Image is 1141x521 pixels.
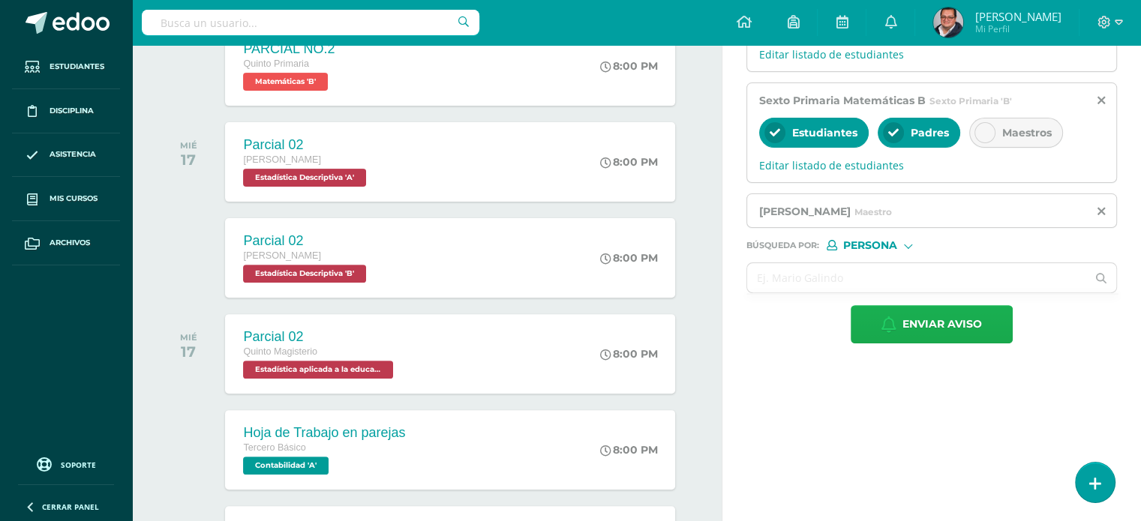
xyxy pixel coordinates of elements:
a: Asistencia [12,133,120,178]
span: [PERSON_NAME] [243,154,321,165]
span: Estadística Descriptiva 'B' [243,265,366,283]
button: Enviar aviso [851,305,1013,343]
input: Ej. Mario Galindo [747,263,1086,292]
a: Mis cursos [12,177,120,221]
span: Archivos [50,237,90,249]
span: Estudiantes [50,61,104,73]
span: [PERSON_NAME] [759,205,851,218]
div: 8:00 PM [600,347,658,361]
div: Hoja de Trabajo en parejas [243,425,405,441]
span: Mis cursos [50,193,98,205]
span: Soporte [61,460,96,470]
div: 8:00 PM [600,155,658,169]
input: Busca un usuario... [142,10,479,35]
div: PARCIAL NO.2 [243,41,335,57]
div: 17 [180,151,197,169]
span: Tercero Básico [243,442,305,453]
span: Estadística Descriptiva 'A' [243,169,366,187]
span: Sexto Primaria Matemáticas B [759,94,926,107]
div: Parcial 02 [243,137,370,153]
span: Contabilidad 'A' [243,457,329,475]
span: Maestro [854,206,892,217]
div: [object Object] [827,240,939,250]
div: 17 [180,343,197,361]
span: Asistencia [50,148,96,160]
span: Editar listado de estudiantes [759,158,1104,172]
span: Maestros [1002,126,1052,139]
img: fe380b2d4991993556c9ea662cc53567.png [933,7,963,37]
div: MIÉ [180,332,197,343]
div: 8:00 PM [600,251,658,265]
span: Estudiantes [792,126,857,139]
span: Estadística aplicada a la educación 'A' [243,361,393,379]
a: Disciplina [12,89,120,133]
span: Matemáticas 'B' [243,73,328,91]
span: [PERSON_NAME] [243,250,321,261]
a: Soporte [18,454,114,474]
span: Cerrar panel [42,502,99,512]
span: Quinto Primaria [243,58,309,69]
a: Estudiantes [12,45,120,89]
div: 8:00 PM [600,443,658,457]
span: Enviar aviso [902,306,982,343]
span: Persona [843,241,897,250]
div: Parcial 02 [243,329,397,345]
span: Mi Perfil [974,22,1061,35]
div: MIÉ [180,140,197,151]
span: Padres [911,126,949,139]
span: Editar listado de estudiantes [759,47,1104,61]
span: Búsqueda por : [746,241,819,250]
div: Parcial 02 [243,233,370,249]
span: Quinto Magisterio [243,346,317,357]
div: 8:00 PM [600,59,658,73]
span: Disciplina [50,105,94,117]
a: Archivos [12,221,120,265]
span: Sexto Primaria 'B' [929,95,1012,106]
span: [PERSON_NAME] [974,9,1061,24]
